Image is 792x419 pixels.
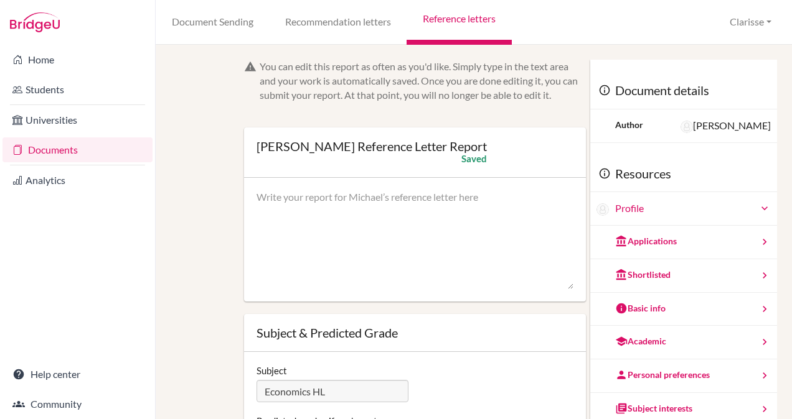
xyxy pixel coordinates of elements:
[615,369,710,381] div: Personal preferences
[260,60,586,103] div: You can edit this report as often as you'd like. Simply type in the text area and your work is au...
[2,137,153,162] a: Documents
[2,168,153,193] a: Analytics
[596,203,609,216] img: Michael Bohner
[615,335,666,348] div: Academic
[2,108,153,132] a: Universities
[2,47,153,72] a: Home
[615,302,666,315] div: Basic info
[590,359,777,393] a: Personal preferences
[461,152,487,165] div: Saved
[257,364,287,377] label: Subject
[590,72,777,109] div: Document details
[590,155,777,193] div: Resources
[590,293,777,326] a: Basic info
[615,269,671,281] div: Shortlisted
[615,402,692,415] div: Subject interests
[2,362,153,387] a: Help center
[724,11,777,34] button: Clarisse
[615,201,771,216] a: Profile
[681,119,771,133] div: [PERSON_NAME]
[2,392,153,417] a: Community
[590,259,777,293] a: Shortlisted
[615,119,643,131] div: Author
[681,121,693,133] img: Friderike Sherwood
[590,226,777,259] a: Applications
[257,326,573,339] div: Subject & Predicted Grade
[590,326,777,359] a: Academic
[10,12,60,32] img: Bridge-U
[615,235,677,247] div: Applications
[257,140,487,152] div: [PERSON_NAME] Reference Letter Report
[2,77,153,102] a: Students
